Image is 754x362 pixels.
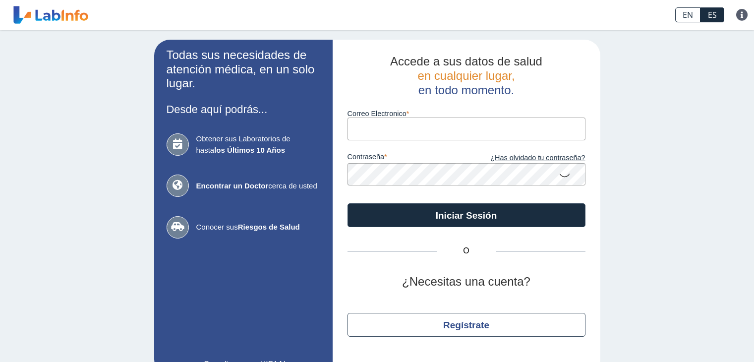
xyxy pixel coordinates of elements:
span: en todo momento. [418,83,514,97]
label: Correo Electronico [348,110,585,118]
span: en cualquier lugar, [417,69,515,82]
button: Regístrate [348,313,585,337]
span: Obtener sus Laboratorios de hasta [196,133,320,156]
a: ES [700,7,724,22]
a: ¿Has olvidado tu contraseña? [466,153,585,164]
span: O [437,245,496,257]
h3: Desde aquí podrás... [167,103,320,116]
h2: Todas sus necesidades de atención médica, en un solo lugar. [167,48,320,91]
button: Iniciar Sesión [348,203,585,227]
b: Riesgos de Salud [238,223,300,231]
h2: ¿Necesitas una cuenta? [348,275,585,289]
a: EN [675,7,700,22]
span: cerca de usted [196,181,320,192]
span: Conocer sus [196,222,320,233]
b: los Últimos 10 Años [214,146,285,154]
b: Encontrar un Doctor [196,181,269,190]
span: Accede a sus datos de salud [390,55,542,68]
label: contraseña [348,153,466,164]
